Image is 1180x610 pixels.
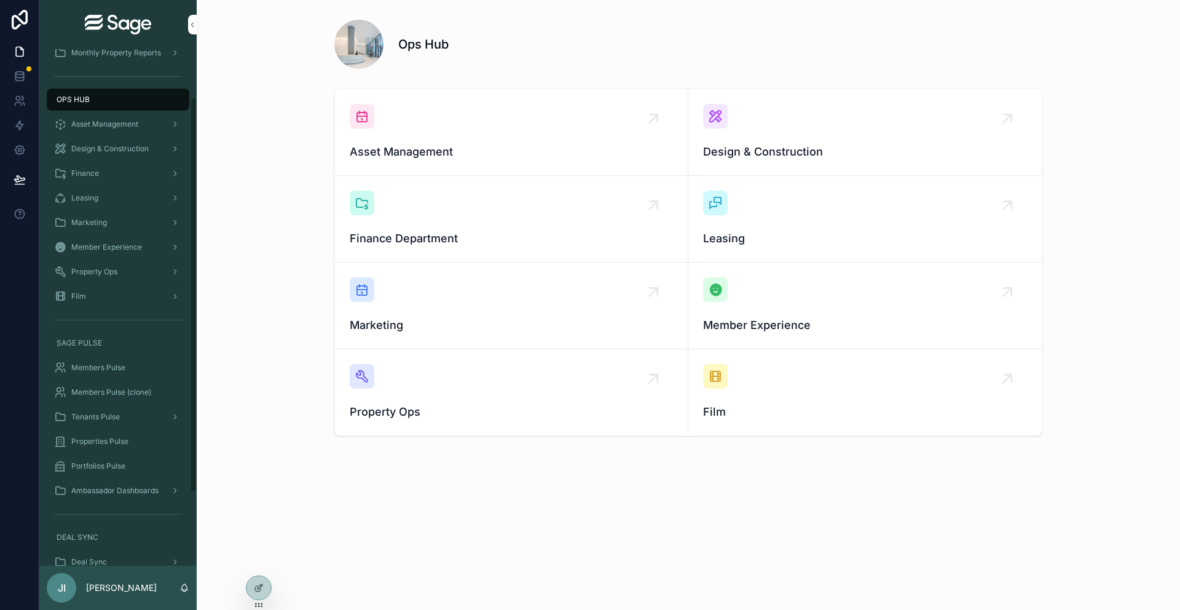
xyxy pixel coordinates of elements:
[71,193,98,203] span: Leasing
[703,143,1027,160] span: Design & Construction
[47,381,189,403] a: Members Pulse (clone)
[335,263,688,349] a: Marketing
[57,533,98,542] span: DEAL SYNC
[703,403,1027,421] span: Film
[71,168,99,178] span: Finance
[47,455,189,477] a: Portfolios Pulse
[47,261,189,283] a: Property Ops
[57,95,90,105] span: OPS HUB
[71,363,125,373] span: Members Pulse
[47,285,189,307] a: Film
[71,412,120,422] span: Tenants Pulse
[85,15,151,34] img: App logo
[71,119,138,129] span: Asset Management
[688,89,1042,176] a: Design & Construction
[335,89,688,176] a: Asset Management
[71,461,125,471] span: Portfolios Pulse
[71,437,128,446] span: Properties Pulse
[47,236,189,258] a: Member Experience
[71,387,151,397] span: Members Pulse (clone)
[688,176,1042,263] a: Leasing
[47,162,189,184] a: Finance
[47,526,189,549] a: DEAL SYNC
[47,212,189,234] a: Marketing
[71,144,149,154] span: Design & Construction
[47,187,189,209] a: Leasing
[47,89,189,111] a: OPS HUB
[47,551,189,573] a: Deal Sync
[47,332,189,354] a: SAGE PULSE
[47,42,189,64] a: Monthly Property Reports
[57,338,102,348] span: SAGE PULSE
[47,357,189,379] a: Members Pulse
[703,230,1027,247] span: Leasing
[47,430,189,453] a: Properties Pulse
[350,230,673,247] span: Finance Department
[71,267,117,277] span: Property Ops
[688,349,1042,435] a: Film
[47,138,189,160] a: Design & Construction
[335,349,688,435] a: Property Ops
[335,176,688,263] a: Finance Department
[47,406,189,428] a: Tenants Pulse
[350,403,673,421] span: Property Ops
[71,291,86,301] span: Film
[47,113,189,135] a: Asset Management
[350,317,673,334] span: Marketing
[71,48,161,58] span: Monthly Property Reports
[58,580,66,595] span: JI
[398,36,449,53] h1: Ops Hub
[71,218,107,228] span: Marketing
[47,480,189,502] a: Ambassador Dashboards
[71,557,107,567] span: Deal Sync
[71,242,142,252] span: Member Experience
[71,486,159,496] span: Ambassador Dashboards
[703,317,1027,334] span: Member Experience
[688,263,1042,349] a: Member Experience
[86,582,157,594] p: [PERSON_NAME]
[39,49,197,566] div: scrollable content
[350,143,673,160] span: Asset Management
